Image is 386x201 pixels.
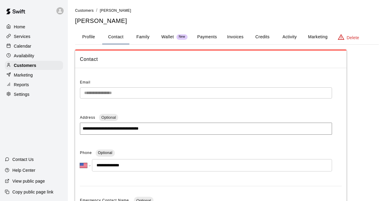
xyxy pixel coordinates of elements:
[75,7,379,14] nav: breadcrumb
[100,8,131,13] span: [PERSON_NAME]
[5,80,63,89] a: Reports
[14,53,34,59] p: Availability
[5,51,63,60] a: Availability
[12,189,53,195] p: Copy public page link
[99,115,118,120] span: Optional
[80,148,92,158] span: Phone
[75,30,102,44] button: Profile
[303,30,332,44] button: Marketing
[102,30,129,44] button: Contact
[5,71,63,80] a: Marketing
[14,72,33,78] p: Marketing
[14,43,31,49] p: Calendar
[5,42,63,51] a: Calendar
[129,30,157,44] button: Family
[5,61,63,70] a: Customers
[5,22,63,31] a: Home
[14,33,30,39] p: Services
[80,55,342,63] span: Contact
[80,87,332,99] div: The email of an existing customer can only be changed by the customer themselves at https://book....
[75,8,94,13] a: Customers
[5,32,63,41] a: Services
[75,17,379,25] h5: [PERSON_NAME]
[12,167,35,173] p: Help Center
[176,35,188,39] span: New
[80,80,90,84] span: Email
[276,30,303,44] button: Activity
[96,7,97,14] li: /
[14,82,29,88] p: Reports
[222,30,249,44] button: Invoices
[12,156,34,162] p: Contact Us
[347,35,359,41] p: Delete
[161,34,174,40] p: Wallet
[75,30,379,44] div: basic tabs example
[192,30,222,44] button: Payments
[98,151,112,155] span: Optional
[14,24,25,30] p: Home
[80,115,95,120] span: Address
[5,90,63,99] a: Settings
[249,30,276,44] button: Credits
[14,62,36,68] p: Customers
[12,178,45,184] p: View public page
[14,91,30,97] p: Settings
